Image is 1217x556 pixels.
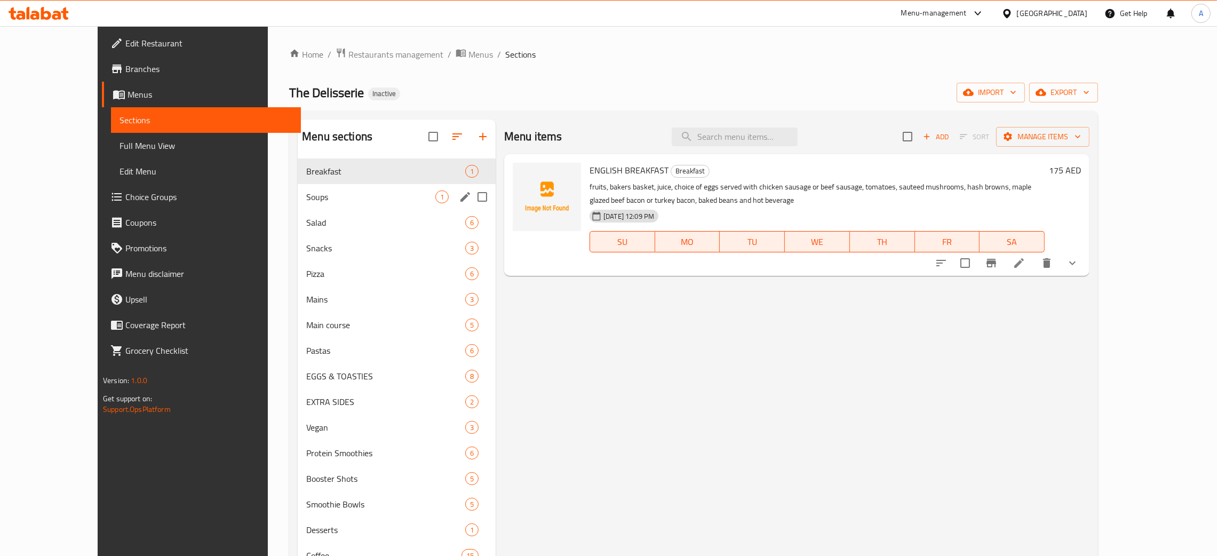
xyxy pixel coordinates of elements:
span: Pastas [306,344,465,357]
div: Smoothie Bowls5 [298,491,496,517]
span: Booster Shots [306,472,465,485]
span: Edit Menu [120,165,292,178]
div: [GEOGRAPHIC_DATA] [1017,7,1087,19]
span: export [1038,86,1089,99]
span: 2 [466,397,478,407]
span: Snacks [306,242,465,255]
div: items [465,472,479,485]
nav: breadcrumb [289,47,1098,61]
span: Choice Groups [125,190,292,203]
h6: 175 AED [1049,163,1081,178]
span: 1.0.0 [131,374,147,387]
span: SA [984,234,1040,250]
div: items [435,190,449,203]
span: Restaurants management [348,48,443,61]
button: WE [785,231,850,252]
div: Pastas6 [298,338,496,363]
span: Pizza [306,267,465,280]
span: Mains [306,293,465,306]
li: / [497,48,501,61]
button: TU [720,231,785,252]
div: items [465,293,479,306]
span: Sections [505,48,536,61]
button: delete [1034,250,1060,276]
button: FR [915,231,980,252]
span: Sections [120,114,292,126]
a: Edit menu item [1013,257,1025,269]
div: EXTRA SIDES2 [298,389,496,415]
div: Soups1edit [298,184,496,210]
div: Salad6 [298,210,496,235]
button: edit [457,189,473,205]
div: items [465,319,479,331]
h2: Menu sections [302,129,372,145]
span: ENGLISH BREAKFAST [590,162,669,178]
span: TU [724,234,781,250]
span: 1 [436,192,448,202]
span: 8 [466,371,478,382]
button: SU [590,231,655,252]
div: items [465,447,479,459]
span: Menus [468,48,493,61]
div: Pizza6 [298,261,496,287]
img: ENGLISH BREAKFAST [513,163,581,231]
a: Coupons [102,210,301,235]
button: MO [655,231,720,252]
a: Menus [456,47,493,61]
span: Smoothie Bowls [306,498,465,511]
span: Menus [128,88,292,101]
span: 6 [466,448,478,458]
span: Menu disclaimer [125,267,292,280]
span: import [965,86,1016,99]
a: Promotions [102,235,301,261]
span: Select all sections [422,125,444,148]
span: 5 [466,499,478,510]
input: search [672,128,798,146]
span: WE [789,234,846,250]
span: Desserts [306,523,465,536]
div: Breakfast [671,165,710,178]
span: Sort sections [444,124,470,149]
a: Restaurants management [336,47,443,61]
div: items [465,421,479,434]
div: Inactive [368,88,400,100]
a: Support.OpsPlatform [103,402,171,416]
div: items [465,165,479,178]
span: EXTRA SIDES [306,395,465,408]
div: items [465,370,479,383]
span: Breakfast [671,165,709,177]
button: TH [850,231,915,252]
a: Grocery Checklist [102,338,301,363]
span: Vegan [306,421,465,434]
div: items [465,344,479,357]
div: Breakfast [306,165,465,178]
li: / [448,48,451,61]
a: Upsell [102,287,301,312]
div: Soups [306,190,435,203]
div: Protein Smoothies [306,447,465,459]
div: items [465,395,479,408]
div: Booster Shots5 [298,466,496,491]
a: Choice Groups [102,184,301,210]
span: 6 [466,269,478,279]
button: import [957,83,1025,102]
span: Coupons [125,216,292,229]
div: items [465,216,479,229]
span: Grocery Checklist [125,344,292,357]
span: TH [854,234,911,250]
span: The Delisserie [289,81,364,105]
li: / [328,48,331,61]
span: EGGS & TOASTIES [306,370,465,383]
span: A [1199,7,1203,19]
span: Select to update [954,252,976,274]
div: Vegan3 [298,415,496,440]
span: Promotions [125,242,292,255]
a: Home [289,48,323,61]
div: Protein Smoothies6 [298,440,496,466]
span: 1 [466,166,478,177]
